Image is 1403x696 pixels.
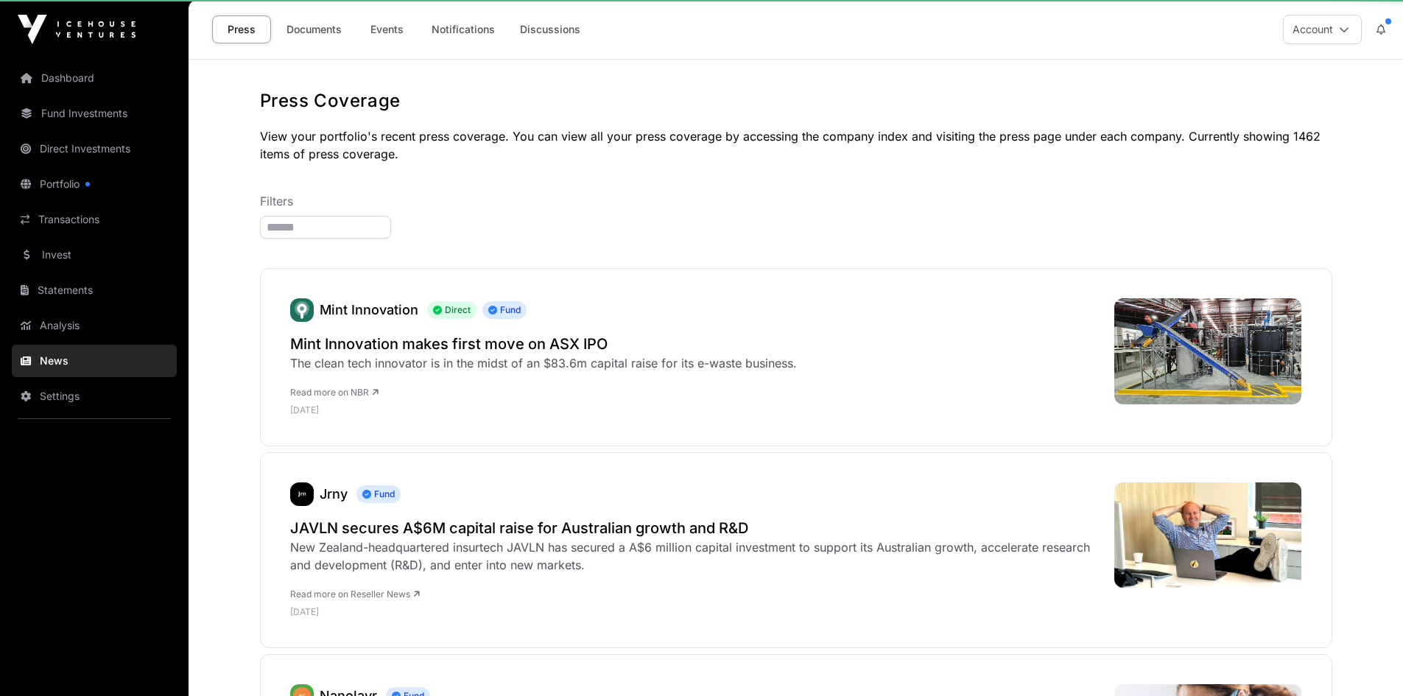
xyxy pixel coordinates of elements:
[12,345,177,377] a: News
[482,301,527,319] span: Fund
[12,380,177,412] a: Settings
[290,518,1100,538] a: JAVLN secures A$6M capital raise for Australian growth and R&D
[12,97,177,130] a: Fund Investments
[290,482,314,506] img: jrny148.png
[260,192,1332,210] p: Filters
[1329,625,1403,696] iframe: Chat Widget
[356,485,401,503] span: Fund
[12,274,177,306] a: Statements
[1114,482,1302,588] img: 4067502-0-12102500-1759452043-David-Leach.jpg
[18,15,136,44] img: Icehouse Ventures Logo
[212,15,271,43] a: Press
[290,387,379,398] a: Read more on NBR
[277,15,351,43] a: Documents
[422,15,504,43] a: Notifications
[320,302,418,317] a: Mint Innovation
[320,486,348,502] a: Jrny
[290,298,314,322] a: Mint Innovation
[12,309,177,342] a: Analysis
[290,588,420,600] a: Read more on Reseller News
[290,298,314,322] img: Mint.svg
[260,127,1332,163] p: View your portfolio's recent press coverage. You can view all your press coverage by accessing th...
[12,133,177,165] a: Direct Investments
[12,62,177,94] a: Dashboard
[1283,15,1362,44] button: Account
[290,354,797,372] div: The clean tech innovator is in the midst of an $83.6m capital raise for its e-waste business.
[290,606,1100,618] p: [DATE]
[290,538,1100,574] div: New Zealand-headquartered insurtech JAVLN has secured a A$6 million capital investment to support...
[290,334,797,354] a: Mint Innovation makes first move on ASX IPO
[260,89,1332,113] h1: Press Coverage
[12,168,177,200] a: Portfolio
[12,203,177,236] a: Transactions
[290,404,797,416] p: [DATE]
[357,15,416,43] a: Events
[12,239,177,271] a: Invest
[510,15,590,43] a: Discussions
[1114,298,1302,404] img: mint-innovation-hammer-mill-.jpeg
[427,301,477,319] span: Direct
[290,482,314,506] a: Jrny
